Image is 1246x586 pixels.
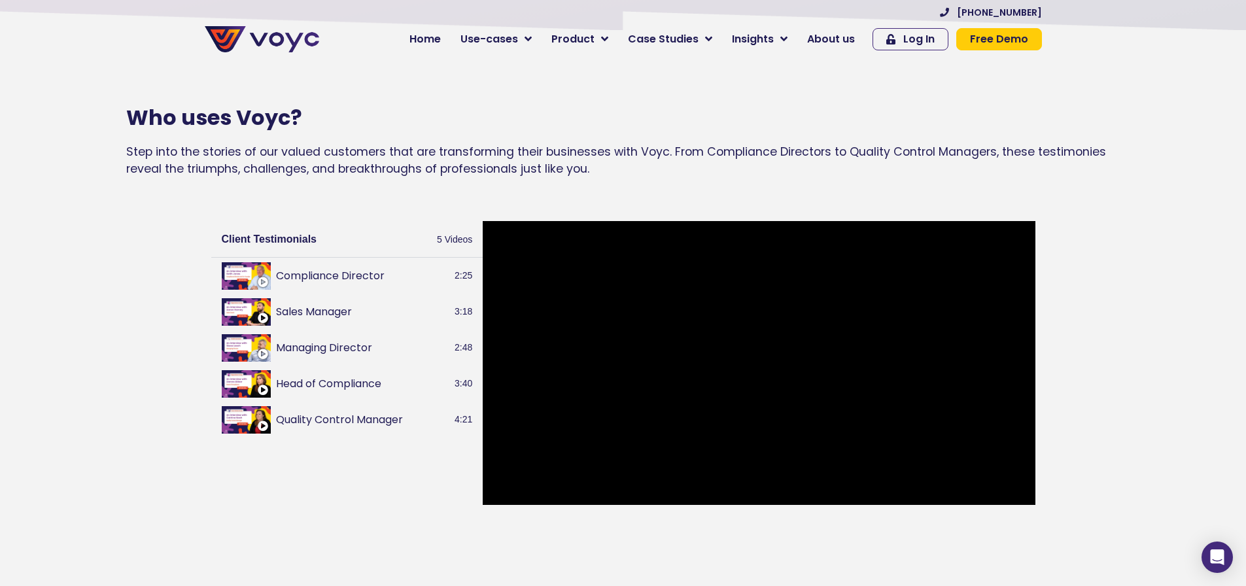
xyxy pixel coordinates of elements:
img: Managing Director [222,334,271,362]
span: 2:48 [455,330,472,366]
a: About us [797,26,865,52]
img: voyc-full-logo [205,26,319,52]
a: Home [400,26,451,52]
a: Privacy Policy [269,272,331,285]
img: Sales Manager [222,298,271,326]
a: Use-cases [451,26,542,52]
img: Head of Compliance [222,370,271,398]
span: Case Studies [628,31,699,47]
iframe: Keith Jones, Compliance Director and Co-Founder, Your Choice Cover interview with Voyc [483,221,1035,505]
button: Head of Compliance [276,376,450,392]
p: Step into the stories of our valued customers that are transforming their businesses with Voyc. F... [126,143,1120,178]
span: Use-cases [460,31,518,47]
a: Log In [873,28,948,50]
span: 5 Videos [437,221,472,246]
span: Home [409,31,441,47]
a: Case Studies [618,26,722,52]
span: Free Demo [970,34,1028,44]
span: 3:18 [455,294,472,330]
span: Job title [173,106,218,121]
span: Insights [732,31,774,47]
span: 2:25 [455,258,472,294]
span: About us [807,31,855,47]
button: Quality Control Manager [276,412,450,428]
span: Log In [903,34,935,44]
span: 4:21 [455,402,472,438]
span: Phone [173,52,206,67]
img: Compliance Director [222,262,271,290]
span: [PHONE_NUMBER] [957,8,1042,17]
a: [PHONE_NUMBER] [940,8,1042,17]
a: Product [542,26,618,52]
span: 3:40 [455,366,472,402]
span: Product [551,31,595,47]
img: Quality Control Manager [222,406,271,434]
button: Managing Director [276,340,450,356]
h2: Who uses Voyc? [126,105,1120,130]
a: Insights [722,26,797,52]
div: Open Intercom Messenger [1202,542,1233,573]
h2: Client Testimonials [222,226,317,252]
button: Compliance Director [276,268,450,284]
a: Free Demo [956,28,1042,50]
button: Sales Manager [276,304,450,320]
